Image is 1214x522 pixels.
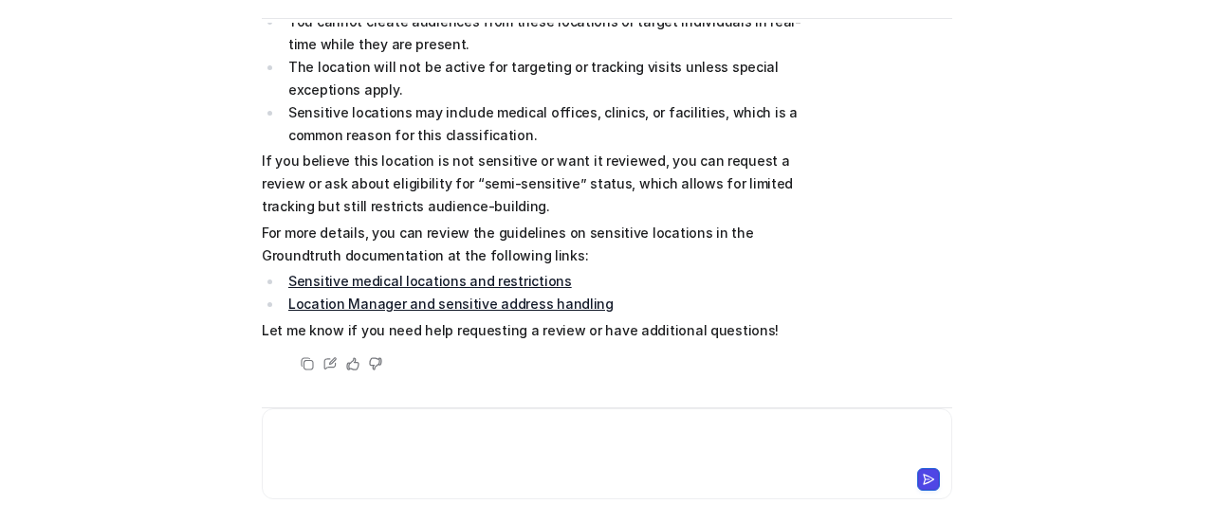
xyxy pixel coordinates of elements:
[288,296,614,312] a: Location Manager and sensitive address handling
[283,101,817,147] li: Sensitive locations may include medical offices, clinics, or facilities, which is a common reason...
[262,150,817,218] p: If you believe this location is not sensitive or want it reviewed, you can request a review or as...
[283,56,817,101] li: The location will not be active for targeting or tracking visits unless special exceptions apply.
[262,222,817,267] p: For more details, you can review the guidelines on sensitive locations in the Groundtruth documen...
[283,10,817,56] li: You cannot create audiences from these locations or target individuals in real-time while they ar...
[288,273,572,289] a: Sensitive medical locations and restrictions
[262,319,817,342] p: Let me know if you need help requesting a review or have additional questions!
